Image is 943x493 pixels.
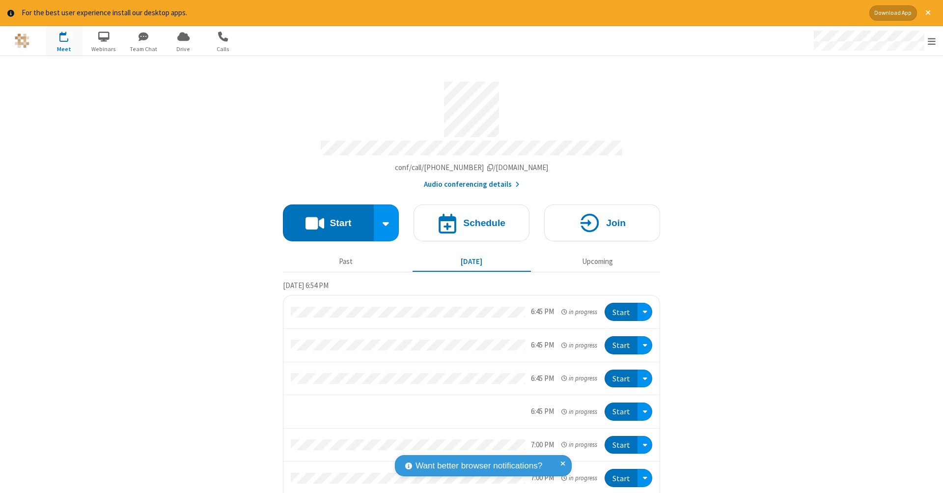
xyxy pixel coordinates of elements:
[538,253,657,271] button: Upcoming
[395,163,549,172] span: Copy my meeting room link
[869,5,917,21] button: Download App
[287,253,405,271] button: Past
[561,440,597,449] em: in progress
[638,336,652,354] div: Open menu
[638,370,652,388] div: Open menu
[424,179,520,190] button: Audio conferencing details
[125,45,162,54] span: Team Chat
[330,218,351,228] h4: Start
[561,407,597,416] em: in progress
[463,218,505,228] h4: Schedule
[46,45,83,54] span: Meet
[205,45,242,54] span: Calls
[561,307,597,317] em: in progress
[804,26,943,56] div: Open menu
[544,204,660,241] button: Join
[638,436,652,454] div: Open menu
[85,45,122,54] span: Webinars
[15,33,29,48] img: QA Selenium DO NOT DELETE OR CHANGE
[638,303,652,321] div: Open menu
[638,469,652,487] div: Open menu
[561,473,597,483] em: in progress
[395,162,549,174] button: Copy my meeting room linkCopy my meeting room link
[561,374,597,383] em: in progress
[22,7,862,19] div: For the best user experience install our desktop apps.
[605,303,638,321] button: Start
[531,373,554,384] div: 6:45 PM
[66,31,73,39] div: 9
[283,74,660,190] section: Account details
[605,436,638,454] button: Start
[531,406,554,417] div: 6:45 PM
[531,340,554,351] div: 6:45 PM
[374,204,399,241] div: Start conference options
[283,281,329,290] span: [DATE] 6:54 PM
[920,5,936,21] button: Close alert
[414,204,529,241] button: Schedule
[416,460,542,472] span: Want better browser notifications?
[531,306,554,318] div: 6:45 PM
[605,469,638,487] button: Start
[561,341,597,350] em: in progress
[606,218,626,228] h4: Join
[413,253,531,271] button: [DATE]
[165,45,202,54] span: Drive
[605,403,638,421] button: Start
[605,336,638,354] button: Start
[605,370,638,388] button: Start
[638,403,652,421] div: Open menu
[918,467,936,486] iframe: Chat
[283,204,374,241] button: Start
[531,439,554,451] div: 7:00 PM
[3,26,40,56] button: Logo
